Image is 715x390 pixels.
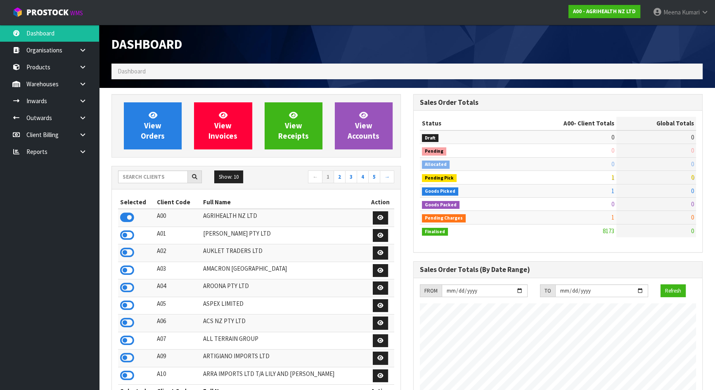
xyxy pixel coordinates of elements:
[663,8,681,16] span: Meena
[335,102,393,149] a: ViewAccounts
[691,187,694,195] span: 0
[155,262,201,279] td: A03
[420,99,696,106] h3: Sales Order Totals
[263,170,395,185] nav: Page navigation
[201,196,367,209] th: Full Name
[118,67,146,75] span: Dashboard
[420,117,511,130] th: Status
[348,110,379,141] span: View Accounts
[26,7,69,18] span: ProStock
[124,102,182,149] a: ViewOrders
[422,147,446,156] span: Pending
[422,161,450,169] span: Allocated
[201,279,367,297] td: AROONA PTY LTD
[422,228,448,236] span: Finalised
[611,147,614,154] span: 0
[691,133,694,141] span: 0
[155,332,201,350] td: A07
[691,200,694,208] span: 0
[12,7,23,17] img: cube-alt.png
[141,110,165,141] span: View Orders
[616,117,696,130] th: Global Totals
[422,134,438,142] span: Draft
[611,187,614,195] span: 1
[201,297,367,314] td: ASPEX LIMITED
[201,209,367,227] td: AGRIHEALTH NZ LTD
[201,350,367,367] td: ARTIGIANO IMPORTS LTD
[422,214,466,222] span: Pending Charges
[155,196,201,209] th: Client Code
[611,200,614,208] span: 0
[201,244,367,262] td: AUKLET TRADERS LTD
[661,284,686,298] button: Refresh
[603,227,614,235] span: 8173
[691,213,694,221] span: 0
[611,173,614,181] span: 1
[201,227,367,244] td: [PERSON_NAME] PTY LTD
[380,170,394,184] a: →
[201,367,367,385] td: ARRA IMPORTS LTD T/A LILY AND [PERSON_NAME]
[568,5,640,18] a: A00 - AGRIHEALTH NZ LTD
[611,213,614,221] span: 1
[155,297,201,314] td: A05
[422,187,458,196] span: Goods Picked
[322,170,334,184] a: 1
[563,119,574,127] span: A00
[691,173,694,181] span: 0
[201,262,367,279] td: AMACRON [GEOGRAPHIC_DATA]
[611,160,614,168] span: 0
[691,147,694,154] span: 0
[422,174,457,182] span: Pending Pick
[682,8,700,16] span: Kumari
[111,36,182,52] span: Dashboard
[308,170,322,184] a: ←
[201,332,367,350] td: ALL TERRAIN GROUP
[155,367,201,385] td: A10
[118,170,188,183] input: Search clients
[265,102,322,149] a: ViewReceipts
[155,227,201,244] td: A01
[208,110,237,141] span: View Invoices
[691,160,694,168] span: 0
[420,284,442,298] div: FROM
[118,196,155,209] th: Selected
[278,110,309,141] span: View Receipts
[511,117,616,130] th: - Client Totals
[70,9,83,17] small: WMS
[368,170,380,184] a: 5
[420,266,696,274] h3: Sales Order Totals (By Date Range)
[611,133,614,141] span: 0
[345,170,357,184] a: 3
[691,227,694,235] span: 0
[422,201,459,209] span: Goods Packed
[155,314,201,332] td: A06
[214,170,243,184] button: Show: 10
[367,196,394,209] th: Action
[155,350,201,367] td: A09
[201,314,367,332] td: ACS NZ PTY LTD
[155,279,201,297] td: A04
[194,102,252,149] a: ViewInvoices
[334,170,346,184] a: 2
[155,209,201,227] td: A00
[573,8,636,15] strong: A00 - AGRIHEALTH NZ LTD
[155,244,201,262] td: A02
[540,284,555,298] div: TO
[357,170,369,184] a: 4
